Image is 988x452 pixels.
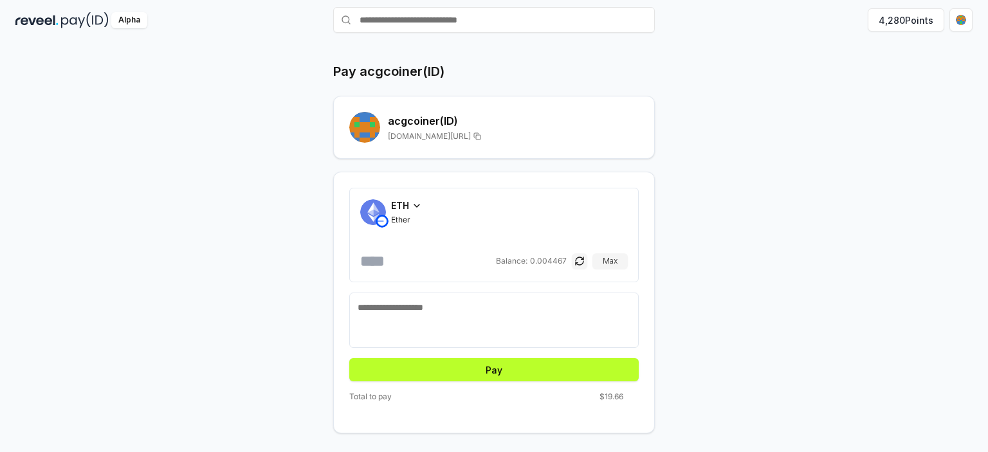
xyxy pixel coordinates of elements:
button: Max [592,253,628,269]
span: Ether [391,215,422,225]
button: 4,280Points [868,8,944,32]
img: pay_id [61,12,109,28]
div: Alpha [111,12,147,28]
img: Ether [360,199,386,225]
h1: Pay acgcoiner(ID) [333,62,444,80]
span: Balance: [496,256,527,266]
img: Base [376,215,389,228]
span: 0.004467 [530,256,567,266]
span: Total to pay [349,392,392,402]
button: Pay [349,358,639,381]
h2: acgcoiner (ID) [388,113,639,129]
span: [DOMAIN_NAME][URL] [388,131,471,141]
span: $19.66 [599,392,623,402]
span: ETH [391,199,409,212]
img: reveel_dark [15,12,59,28]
